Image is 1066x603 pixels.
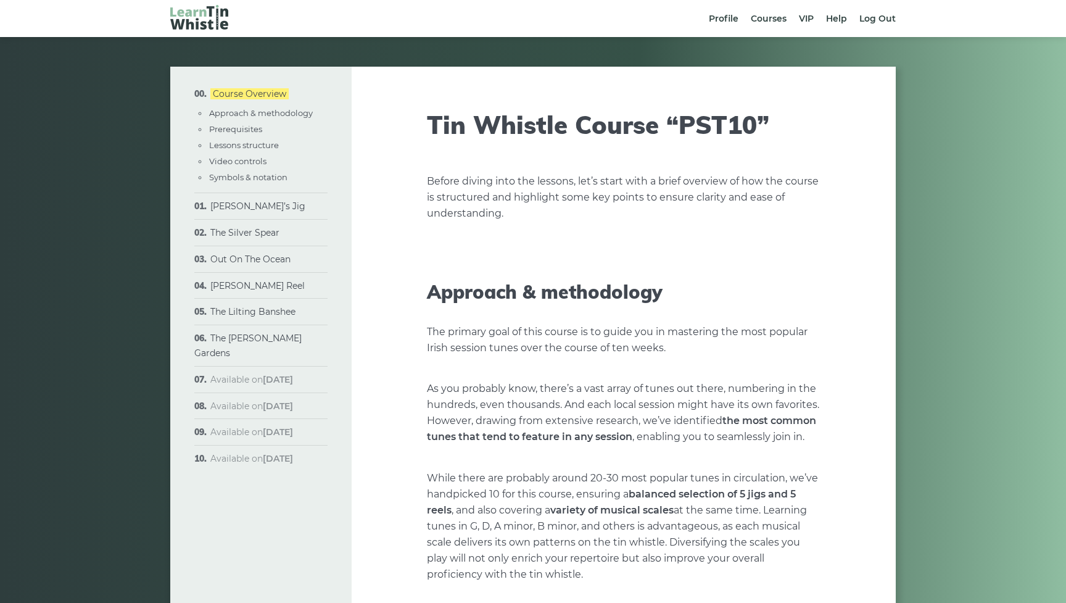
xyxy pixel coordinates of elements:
[210,201,305,212] a: [PERSON_NAME]’s Jig
[826,13,847,24] a: Help
[263,401,293,412] strong: [DATE]
[263,426,293,438] strong: [DATE]
[550,504,674,516] strong: variety of musical scales
[209,172,287,182] a: Symbols & notation
[210,306,295,317] a: The Lilting Banshee
[170,5,228,30] img: LearnTinWhistle.com
[210,426,293,438] span: Available on
[210,280,305,291] a: [PERSON_NAME] Reel
[210,254,291,265] a: Out On The Ocean
[210,453,293,464] span: Available on
[194,333,302,359] a: The [PERSON_NAME] Gardens
[210,401,293,412] span: Available on
[210,88,289,99] a: Course Overview
[859,13,896,24] a: Log Out
[209,140,279,150] a: Lessons structure
[799,13,814,24] a: VIP
[263,453,293,464] strong: [DATE]
[209,108,313,118] a: Approach & methodology
[427,381,820,445] p: As you probably know, there’s a vast array of tunes out there, numbering in the hundreds, even th...
[751,13,787,24] a: Courses
[709,13,738,24] a: Profile
[210,227,279,238] a: The Silver Spear
[427,173,820,222] p: Before diving into the lessons, let’s start with a brief overview of how the course is structured...
[427,470,820,583] p: While there are probably around 20-30 most popular tunes in circulation, we’ve handpicked 10 for ...
[427,324,820,356] p: The primary goal of this course is to guide you in mastering the most popular Irish session tunes...
[209,156,266,166] a: Video controls
[427,110,820,139] h1: Tin Whistle Course “PST10”
[263,374,293,385] strong: [DATE]
[427,281,820,303] h2: Approach & methodology
[210,374,293,385] span: Available on
[209,124,262,134] a: Prerequisites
